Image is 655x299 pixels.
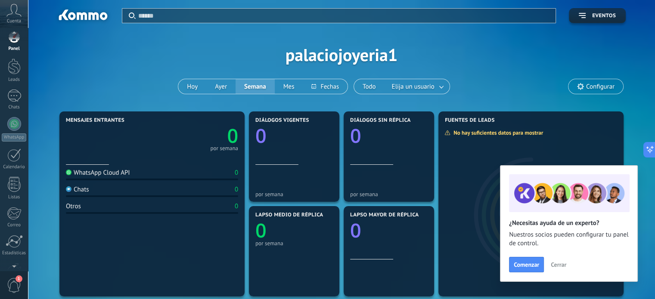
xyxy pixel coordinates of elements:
[210,146,238,151] div: por semana
[66,169,130,177] div: WhatsApp Cloud API
[235,169,238,177] div: 0
[66,117,124,123] span: Mensajes entrantes
[255,117,309,123] span: Diálogos vigentes
[178,79,206,94] button: Hoy
[514,262,539,268] span: Comenzar
[350,123,361,149] text: 0
[235,185,238,194] div: 0
[2,222,27,228] div: Correo
[385,79,450,94] button: Elija un usuario
[66,202,81,210] div: Otros
[255,240,333,247] div: por semana
[2,164,27,170] div: Calendario
[7,18,21,24] span: Cuenta
[350,191,428,197] div: por semana
[66,170,71,175] img: WhatsApp Cloud API
[2,105,27,110] div: Chats
[152,123,238,149] a: 0
[2,46,27,52] div: Panel
[275,79,303,94] button: Mes
[66,186,71,192] img: Chats
[255,212,323,218] span: Lapso medio de réplica
[236,79,275,94] button: Semana
[2,194,27,200] div: Listas
[350,217,361,244] text: 0
[592,13,616,19] span: Eventos
[2,133,26,142] div: WhatsApp
[255,191,333,197] div: por semana
[586,83,615,90] span: Configurar
[255,217,267,244] text: 0
[350,117,411,123] span: Diálogos sin réplica
[235,202,238,210] div: 0
[354,79,385,94] button: Todo
[227,123,238,149] text: 0
[551,262,566,268] span: Cerrar
[66,185,89,194] div: Chats
[569,8,626,23] button: Eventos
[16,275,22,282] span: 1
[444,129,549,136] div: No hay suficientes datos para mostrar
[303,79,347,94] button: Fechas
[547,258,570,271] button: Cerrar
[509,257,544,272] button: Comenzar
[390,81,436,92] span: Elija un usuario
[255,123,267,149] text: 0
[2,77,27,83] div: Leads
[206,79,236,94] button: Ayer
[2,250,27,256] div: Estadísticas
[350,212,419,218] span: Lapso mayor de réplica
[509,219,629,227] h2: ¿Necesitas ayuda de un experto?
[445,117,495,123] span: Fuentes de leads
[509,231,629,248] span: Nuestros socios pueden configurar tu panel de control.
